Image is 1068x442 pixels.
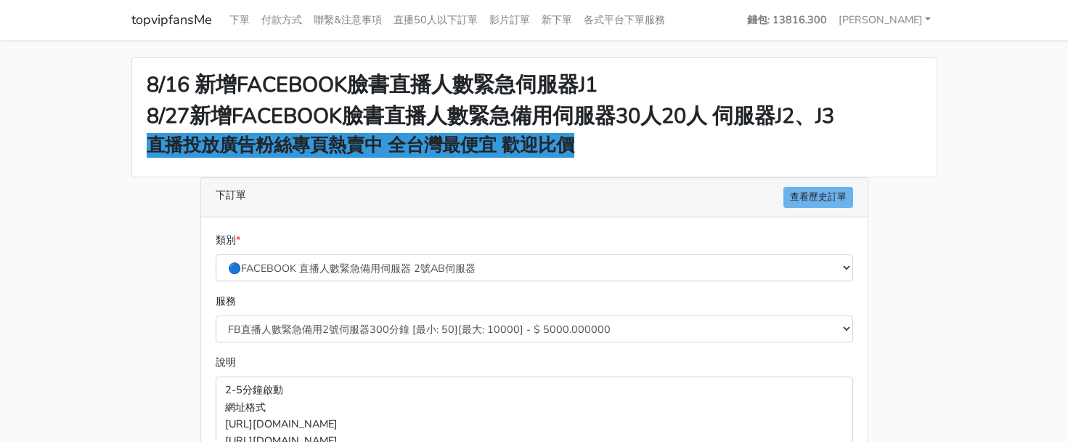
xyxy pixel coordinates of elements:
div: 下訂單 [201,178,868,217]
a: 直播50人以下訂單 [388,6,484,34]
label: 說明 [216,354,236,371]
label: 類別 [216,232,240,249]
a: 各式平台下單服務 [578,6,671,34]
strong: 直播投放廣告粉絲專頁熱賣中 全台灣最便宜 歡迎比價 [147,133,574,158]
a: 付款方式 [256,6,308,34]
label: 服務 [216,293,236,310]
a: 聯繫&注意事項 [308,6,388,34]
a: topvipfansMe [131,6,212,34]
a: 下單 [224,6,256,34]
a: 查看歷史訂單 [783,187,853,208]
a: 新下單 [536,6,578,34]
strong: 8/16 新增FACEBOOK臉書直播人數緊急伺服器J1 [147,71,598,99]
strong: 錢包: 13816.300 [747,12,827,27]
strong: 8/27新增FACEBOOK臉書直播人數緊急備用伺服器30人20人 伺服器J2、J3 [147,102,834,130]
a: 影片訂單 [484,6,536,34]
a: [PERSON_NAME] [833,6,937,34]
a: 錢包: 13816.300 [741,6,833,34]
